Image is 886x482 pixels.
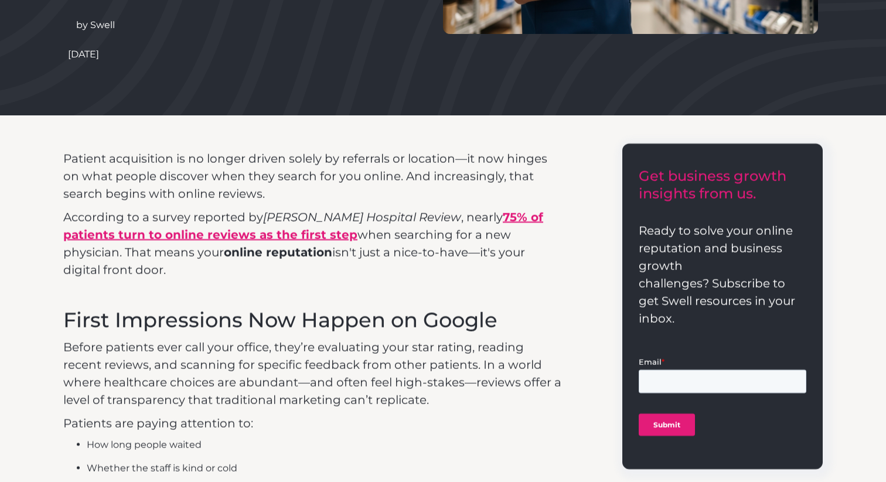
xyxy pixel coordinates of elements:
p: Before patients ever call your office, they’re evaluating your star rating, reading recent review... [63,338,565,408]
li: Whether the staff is kind or cold [87,461,565,475]
p: ‍ [63,284,565,302]
a: 75% of patients turn to online reviews as the first step [63,210,543,241]
p: According to a survey reported by , nearly when searching for a new physician. That means your is... [63,208,565,278]
em: [PERSON_NAME] Hospital Review [263,210,461,224]
div: Swell [90,18,115,32]
div: by [76,18,88,32]
div: [DATE] [68,47,99,61]
p: Patient acquisition is no longer driven solely by referrals or location—it now hinges on what peo... [63,149,565,202]
li: How long people waited [87,437,565,452]
h3: First Impressions Now Happen on Google [63,307,565,332]
strong: online reputation [224,245,332,259]
p: Ready to solve your online reputation and business growth challenges? Subscribe to get Swell reso... [639,221,806,327]
h3: Get business growth insights from us. [639,167,806,202]
iframe: Form 1 [639,355,806,446]
p: Patients are paying attention to: [63,414,565,432]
